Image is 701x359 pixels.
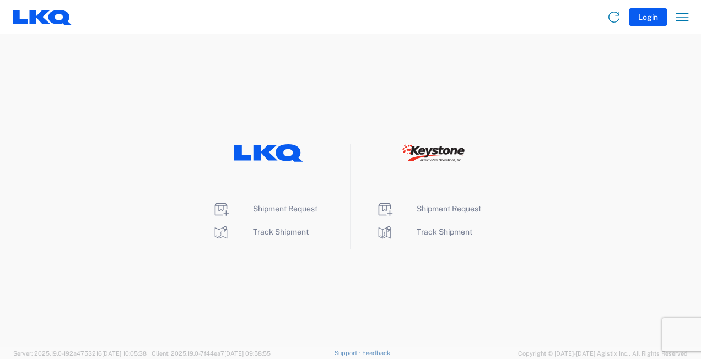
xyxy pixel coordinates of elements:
span: [DATE] 09:58:55 [224,350,271,357]
a: Shipment Request [212,204,317,213]
button: Login [629,8,667,26]
span: Server: 2025.19.0-192a4753216 [13,350,147,357]
a: Track Shipment [376,227,472,236]
span: Track Shipment [417,227,472,236]
span: Copyright © [DATE]-[DATE] Agistix Inc., All Rights Reserved [518,349,688,358]
span: Client: 2025.19.0-7f44ea7 [152,350,271,357]
span: Track Shipment [253,227,309,236]
span: [DATE] 10:05:38 [102,350,147,357]
a: Feedback [362,350,390,356]
span: Shipment Request [417,204,481,213]
a: Track Shipment [212,227,309,236]
a: Shipment Request [376,204,481,213]
a: Support [335,350,362,356]
span: Shipment Request [253,204,317,213]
